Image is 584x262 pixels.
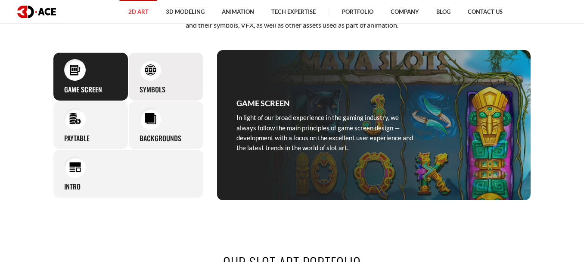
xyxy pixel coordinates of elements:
[69,64,81,76] img: Game screen
[69,161,81,173] img: Intro
[236,113,413,153] p: In light of our broad experience in the gaming industry, we always follow the main principles of ...
[64,182,81,191] h3: Intro
[17,6,56,18] img: logo dark
[236,97,290,109] h3: Game screen
[145,64,156,76] img: Symbols
[64,85,102,94] h3: Game screen
[140,134,181,143] h3: Backgrounds
[140,85,165,94] h3: Symbols
[145,113,156,124] img: Backgrounds
[69,113,81,124] img: Paytable
[64,134,90,143] h3: Paytable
